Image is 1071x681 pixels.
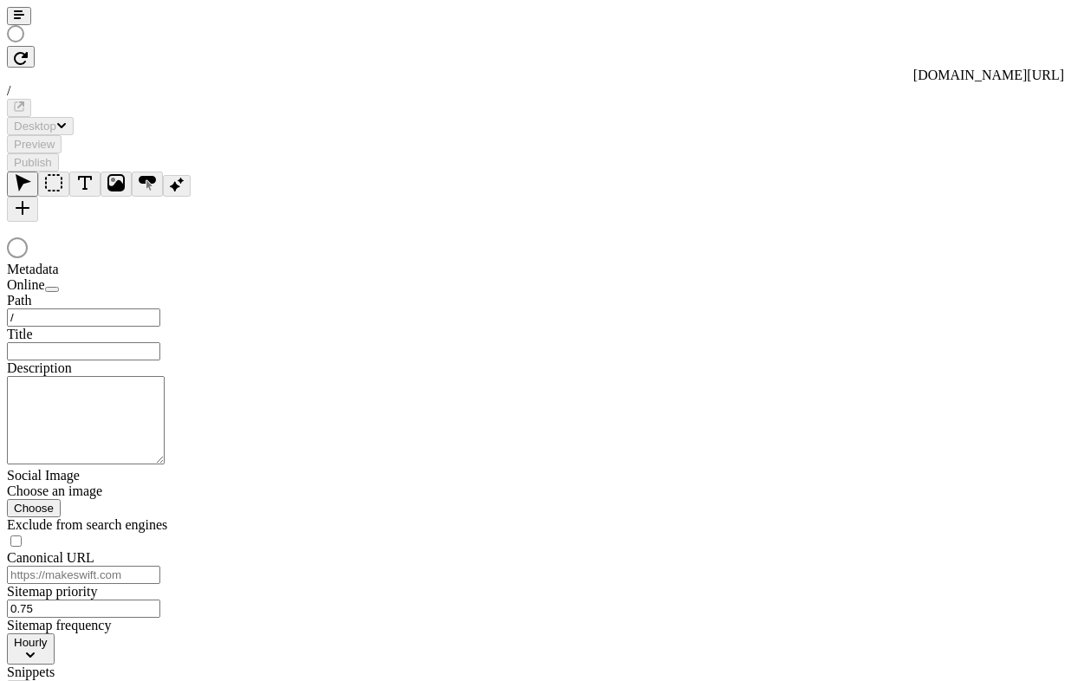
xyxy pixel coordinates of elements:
[69,172,101,197] button: Text
[14,636,48,649] span: Hourly
[7,327,33,341] span: Title
[14,156,52,169] span: Publish
[7,499,61,517] button: Choose
[7,153,59,172] button: Publish
[163,175,191,197] button: AI
[14,138,55,151] span: Preview
[7,468,80,483] span: Social Image
[7,83,1064,99] div: /
[7,360,72,375] span: Description
[7,517,167,532] span: Exclude from search engines
[14,120,56,133] span: Desktop
[7,633,55,665] button: Hourly
[7,618,111,632] span: Sitemap frequency
[101,172,132,197] button: Image
[14,502,54,515] span: Choose
[7,117,74,135] button: Desktop
[7,483,215,499] div: Choose an image
[7,135,62,153] button: Preview
[7,566,160,584] input: https://makeswift.com
[7,665,215,680] div: Snippets
[7,277,45,292] span: Online
[7,550,94,565] span: Canonical URL
[38,172,69,197] button: Box
[7,584,97,599] span: Sitemap priority
[7,293,31,308] span: Path
[132,172,163,197] button: Button
[7,262,215,277] div: Metadata
[7,68,1064,83] div: [URL][DOMAIN_NAME]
